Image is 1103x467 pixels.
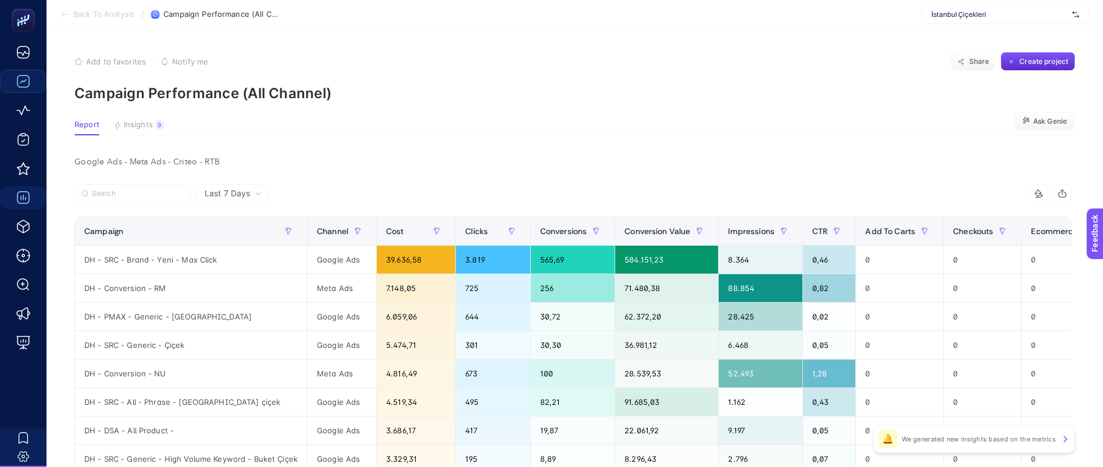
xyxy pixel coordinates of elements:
[308,274,376,302] div: Meta Ads
[377,331,455,359] div: 5.474,71
[615,303,718,331] div: 62.372,20
[856,246,943,274] div: 0
[456,303,530,331] div: 644
[719,416,802,444] div: 9.197
[944,331,1021,359] div: 0
[812,227,827,236] span: CTR
[615,246,718,274] div: 584.151,23
[531,416,615,444] div: 19,87
[951,52,996,71] button: Share
[531,331,615,359] div: 30,30
[75,388,307,416] div: DH - SRC - All - Phrase - [GEOGRAPHIC_DATA] çiçek
[377,246,455,274] div: 39.636,58
[719,360,802,387] div: 52.493
[615,416,718,444] div: 22.061,92
[7,3,44,13] span: Feedback
[615,388,718,416] div: 91.685,03
[902,434,1056,444] p: We generated new insights based on the metrics
[75,274,307,302] div: DH - Conversion - RM
[1019,57,1068,66] span: Create project
[75,416,307,444] div: DH - DSA - All Product -
[65,154,1081,170] div: Google Ads - Meta Ads - Criteo - RTB
[75,246,307,274] div: DH - SRC - Brand - Yeni - Max Click
[141,9,144,19] span: /
[456,274,530,302] div: 725
[163,10,280,19] span: Campaign Performance (All Channel)
[124,120,153,130] span: Insights
[615,274,718,302] div: 71.480,38
[155,120,164,130] div: 9
[456,331,530,359] div: 301
[308,388,376,416] div: Google Ads
[856,416,943,444] div: 0
[386,227,404,236] span: Cost
[615,331,718,359] div: 36.981,12
[308,246,376,274] div: Google Ads
[92,189,184,198] input: Search
[456,416,530,444] div: 417
[944,303,1021,331] div: 0
[531,360,615,387] div: 100
[456,388,530,416] div: 495
[1072,9,1079,20] img: svg%3e
[931,10,1068,19] span: İstanbul Çiçekleri
[377,416,455,444] div: 3.686,17
[803,274,855,302] div: 0,82
[160,57,208,66] button: Notify me
[308,360,376,387] div: Meta Ads
[317,227,348,236] span: Channel
[308,303,376,331] div: Google Ads
[856,331,943,359] div: 0
[456,360,530,387] div: 673
[719,246,802,274] div: 8.364
[719,274,802,302] div: 88.854
[856,274,943,302] div: 0
[540,227,587,236] span: Conversions
[377,388,455,416] div: 4.519,34
[465,227,488,236] span: Clicks
[865,227,915,236] span: Add To Carts
[624,227,690,236] span: Conversion Value
[531,388,615,416] div: 82,21
[803,303,855,331] div: 0,02
[377,274,455,302] div: 7.148,05
[803,246,855,274] div: 0,46
[944,274,1021,302] div: 0
[531,303,615,331] div: 30,72
[944,388,1021,416] div: 0
[456,246,530,274] div: 3.819
[969,57,990,66] span: Share
[205,188,250,199] span: Last 7 Days
[308,331,376,359] div: Google Ads
[377,360,455,387] div: 4.816,49
[879,430,897,448] div: 🔔
[377,303,455,331] div: 6.059,06
[74,120,99,130] span: Report
[856,388,943,416] div: 0
[856,360,943,387] div: 0
[803,331,855,359] div: 0,05
[944,360,1021,387] div: 0
[728,227,774,236] span: Impressions
[953,227,993,236] span: Checkouts
[803,416,855,444] div: 0,05
[75,303,307,331] div: DH - PMAX - Generic - [GEOGRAPHIC_DATA]
[74,85,1075,102] p: Campaign Performance (All Channel)
[73,10,134,19] span: Back To Analysis
[172,57,208,66] span: Notify me
[719,388,802,416] div: 1.162
[803,388,855,416] div: 0,43
[75,360,307,387] div: DH - Conversion - NU
[944,416,1021,444] div: 0
[719,303,802,331] div: 28.425
[944,246,1021,274] div: 0
[856,303,943,331] div: 0
[531,274,615,302] div: 256
[308,416,376,444] div: Google Ads
[1014,112,1075,131] button: Ask Genie
[1033,117,1067,126] span: Ask Genie
[719,331,802,359] div: 6.468
[803,360,855,387] div: 1,28
[531,246,615,274] div: 565,69
[615,360,718,387] div: 28.539,53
